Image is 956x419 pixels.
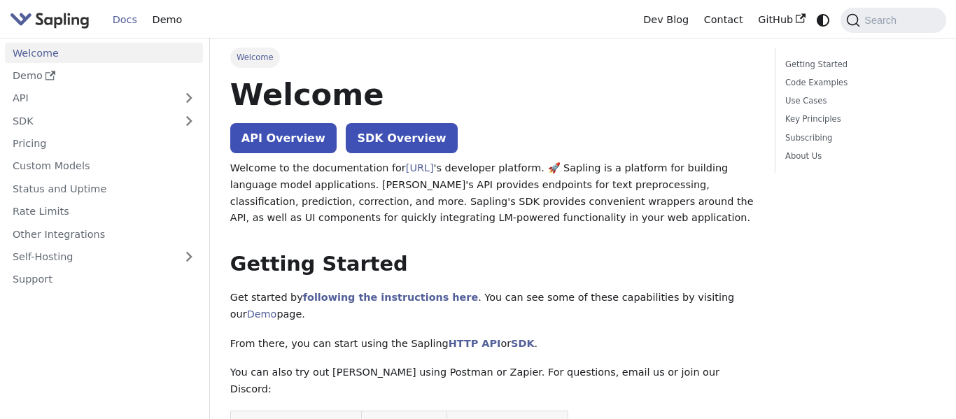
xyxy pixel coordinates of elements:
h1: Welcome [230,76,754,113]
a: Contact [696,9,751,31]
a: API Overview [230,123,337,153]
a: Demo [5,66,203,86]
img: Sapling.ai [10,10,90,30]
a: GitHub [750,9,813,31]
button: Expand sidebar category 'SDK' [175,111,203,131]
a: SDK [511,338,534,349]
p: Get started by . You can see some of these capabilities by visiting our page. [230,290,754,323]
a: Other Integrations [5,224,203,244]
button: Search (Command+K) [841,8,946,33]
a: following the instructions here [303,292,478,303]
a: Dev Blog [635,9,696,31]
p: You can also try out [PERSON_NAME] using Postman or Zapier. For questions, email us or join our D... [230,364,754,398]
nav: Breadcrumbs [230,48,754,67]
a: Getting Started [785,58,931,71]
span: Search [860,15,905,26]
a: Support [5,269,203,290]
a: About Us [785,150,931,163]
a: Pricing [5,134,203,154]
p: Welcome to the documentation for 's developer platform. 🚀 Sapling is a platform for building lang... [230,160,754,227]
p: From there, you can start using the Sapling or . [230,336,754,353]
a: Welcome [5,43,203,63]
a: Demo [145,9,190,31]
a: HTTP API [449,338,501,349]
a: API [5,88,175,108]
a: Use Cases [785,94,931,108]
a: [URL] [406,162,434,173]
a: Self-Hosting [5,247,203,267]
span: Welcome [230,48,280,67]
a: Sapling.aiSapling.ai [10,10,94,30]
a: Docs [105,9,145,31]
a: Key Principles [785,113,931,126]
button: Expand sidebar category 'API' [175,88,203,108]
a: Code Examples [785,76,931,90]
a: SDK [5,111,175,131]
a: Subscribing [785,132,931,145]
button: Switch between dark and light mode (currently system mode) [813,10,834,30]
a: SDK Overview [346,123,457,153]
a: Custom Models [5,156,203,176]
a: Rate Limits [5,201,203,222]
a: Demo [247,308,277,320]
h2: Getting Started [230,252,754,277]
a: Status and Uptime [5,178,203,199]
